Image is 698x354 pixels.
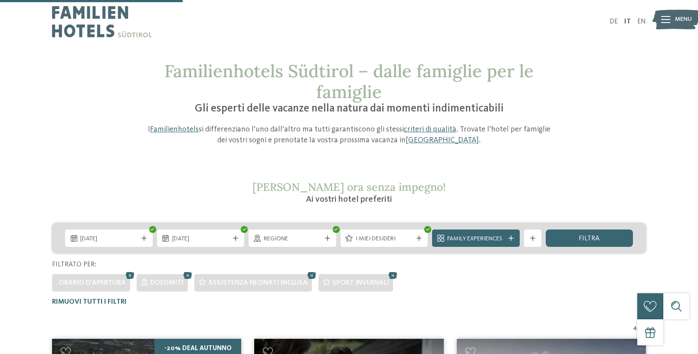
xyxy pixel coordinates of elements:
span: 4 [633,324,637,332]
span: / [637,324,639,332]
span: Assistenza neonati inclusa [208,279,308,286]
span: Familienhotels Südtirol – dalle famiglie per le famiglie [164,60,534,103]
span: I miei desideri [356,235,413,243]
span: Filtrato per: [52,261,96,268]
span: Gli esperti delle vacanze nella natura dai momenti indimenticabili [195,103,504,114]
span: Rimuovi tutti i filtri [52,298,127,305]
span: [DATE] [80,235,138,243]
a: DE [610,18,618,25]
span: Menu [675,15,692,24]
a: criteri di qualità [404,125,456,133]
p: I si differenziano l’uno dall’altro ma tutti garantiscono gli stessi . Trovate l’hotel per famigl... [143,124,555,146]
span: Regione [264,235,321,243]
span: filtra [579,235,600,242]
a: IT [624,18,631,25]
span: Orario d'apertura [59,279,126,286]
span: [DATE] [172,235,229,243]
a: Familienhotels [150,125,199,133]
a: EN [637,18,646,25]
a: [GEOGRAPHIC_DATA] [406,136,479,144]
span: Ai vostri hotel preferiti [306,195,392,204]
span: Sport invernali [332,279,389,286]
span: Family Experiences [447,235,505,243]
span: [PERSON_NAME] ora senza impegno! [252,180,446,194]
span: Dolomiti [150,279,184,286]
